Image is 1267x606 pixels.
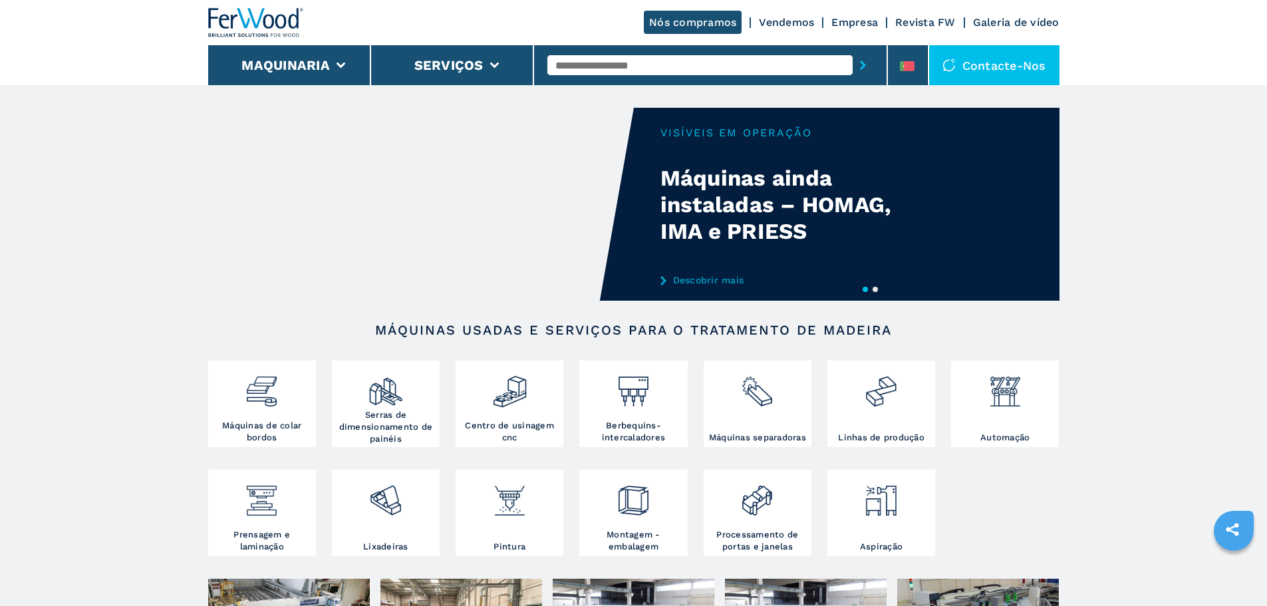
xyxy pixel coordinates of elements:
a: Berbequins-intercaladores [579,361,687,447]
img: Ferwood [208,8,304,37]
img: lavorazione_porte_finestre_2.png [740,473,775,518]
a: Máquinas de colar bordos [208,361,316,447]
a: Descobrir mais [660,275,921,285]
img: pressa-strettoia.png [244,473,279,518]
img: sezionatrici_2.png [740,364,775,409]
a: Vendemos [759,16,814,29]
img: montaggio_imballaggio_2.png [616,473,651,518]
h3: Berbequins-intercaladores [583,420,684,444]
a: Automação [951,361,1059,447]
h3: Montagem - embalagem [583,529,684,553]
img: foratrici_inseritrici_2.png [616,364,651,409]
h3: Pintura [493,541,525,553]
img: Contacte-nos [942,59,956,72]
a: Máquinas separadoras [704,361,811,447]
h3: Processamento de portas e janelas [707,529,808,553]
a: Prensagem e laminação [208,470,316,556]
a: Nós compramos [644,11,742,34]
a: Galeria de vídeo [973,16,1059,29]
h3: Lixadeiras [363,541,408,553]
h3: Máquinas de colar bordos [211,420,313,444]
a: Montagem - embalagem [579,470,687,556]
button: 1 [863,287,868,292]
img: automazione.png [988,364,1023,409]
a: Aspiração [827,470,935,556]
a: Lixadeiras [332,470,440,556]
img: levigatrici_2.png [368,473,403,518]
video: Your browser does not support the video tag. [208,108,634,301]
h3: Serras de dimensionamento de painéis [335,409,436,445]
div: Contacte-nos [929,45,1059,85]
iframe: Chat [1210,546,1257,596]
h2: Máquinas usadas e serviços para o tratamento de madeira [251,322,1017,338]
button: Serviços [414,57,484,73]
img: aspirazione_1.png [863,473,899,518]
h3: Máquinas separadoras [709,432,806,444]
h3: Prensagem e laminação [211,529,313,553]
button: 2 [873,287,878,292]
a: Empresa [831,16,878,29]
button: Maquinaria [241,57,330,73]
a: Revista FW [895,16,956,29]
button: submit-button [853,50,873,80]
img: squadratrici_2.png [368,364,403,409]
img: linee_di_produzione_2.png [863,364,899,409]
h3: Linhas de produção [838,432,924,444]
a: Processamento de portas e janelas [704,470,811,556]
a: Centro de usinagem cnc [456,361,563,447]
h3: Automação [980,432,1030,444]
a: Pintura [456,470,563,556]
a: Serras de dimensionamento de painéis [332,361,440,447]
img: verniciatura_1.png [492,473,527,518]
a: sharethis [1216,513,1249,546]
a: Linhas de produção [827,361,935,447]
img: bordatrici_1.png [244,364,279,409]
img: centro_di_lavoro_cnc_2.png [492,364,527,409]
h3: Centro de usinagem cnc [459,420,560,444]
h3: Aspiração [860,541,903,553]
